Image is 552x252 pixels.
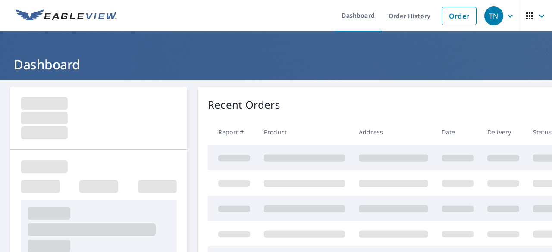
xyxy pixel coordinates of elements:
[480,119,526,145] th: Delivery
[352,119,435,145] th: Address
[10,56,542,73] h1: Dashboard
[208,119,257,145] th: Report #
[16,9,117,22] img: EV Logo
[257,119,352,145] th: Product
[442,7,477,25] a: Order
[208,97,280,112] p: Recent Orders
[435,119,480,145] th: Date
[484,6,503,25] div: TN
